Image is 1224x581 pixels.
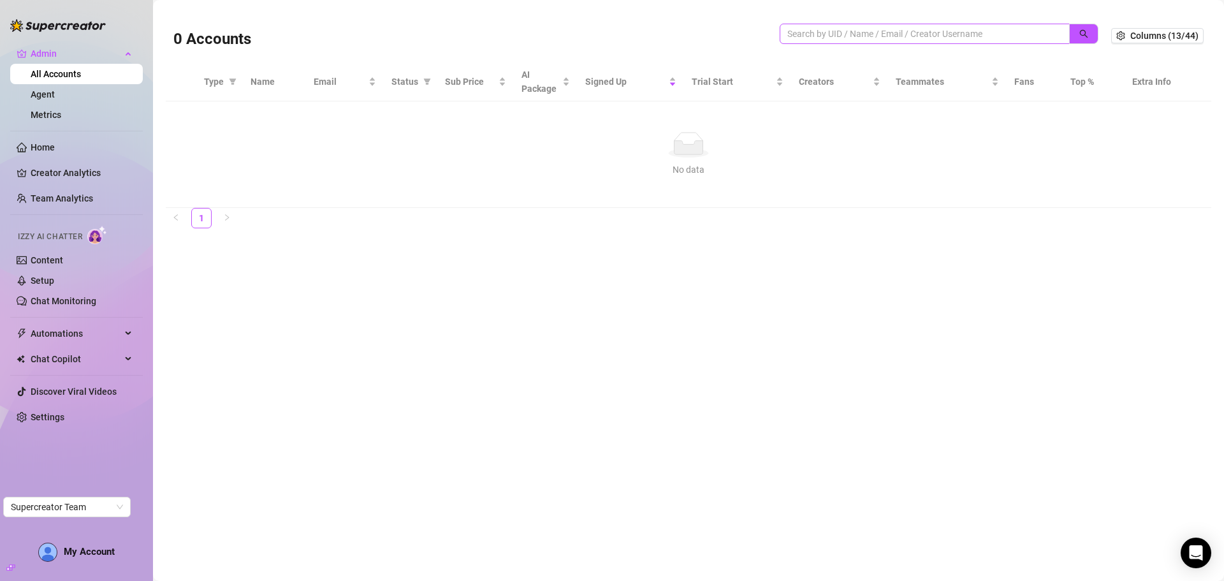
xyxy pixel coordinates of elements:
[314,75,366,89] span: Email
[192,209,211,228] a: 1
[18,231,82,243] span: Izzy AI Chatter
[17,48,27,59] span: crown
[217,208,237,228] li: Next Page
[692,75,773,89] span: Trial Start
[1116,31,1125,40] span: setting
[31,349,121,369] span: Chat Copilot
[31,296,96,306] a: Chat Monitoring
[166,208,186,228] button: left
[1125,63,1211,101] th: Extra Info
[1130,31,1198,41] span: Columns (13/44)
[445,75,496,89] span: Sub Price
[684,63,791,101] th: Trial Start
[787,27,1052,41] input: Search by UID / Name / Email / Creator Username
[31,89,55,99] a: Agent
[87,226,107,244] img: AI Chatter
[31,163,133,183] a: Creator Analytics
[243,63,306,101] th: Name
[181,163,1196,177] div: No data
[17,355,25,364] img: Chat Copilot
[521,68,560,96] span: AI Package
[31,110,61,120] a: Metrics
[217,208,237,228] button: right
[17,328,27,339] span: thunderbolt
[1007,63,1063,101] th: Fans
[1063,63,1125,101] th: Top %
[585,75,667,89] span: Signed Up
[31,255,63,265] a: Content
[1079,29,1088,38] span: search
[31,193,93,203] a: Team Analytics
[1111,28,1204,43] button: Columns (13/44)
[514,63,578,101] th: AI Package
[64,546,115,557] span: My Account
[31,69,81,79] a: All Accounts
[10,19,106,32] img: logo-BBDzfeDw.svg
[166,208,186,228] li: Previous Page
[191,208,212,228] li: 1
[11,497,123,517] span: Supercreator Team
[437,63,514,101] th: Sub Price
[6,563,15,572] span: build
[31,412,64,422] a: Settings
[229,78,237,85] span: filter
[204,75,224,89] span: Type
[31,276,54,286] a: Setup
[31,386,117,397] a: Discover Viral Videos
[578,63,685,101] th: Signed Up
[31,142,55,152] a: Home
[172,214,180,221] span: left
[31,43,121,64] span: Admin
[799,75,870,89] span: Creators
[173,29,251,50] h3: 0 Accounts
[226,72,239,91] span: filter
[421,72,433,91] span: filter
[391,75,418,89] span: Status
[39,543,57,561] img: AD_cMMTxCeTpmN1d5MnKJ1j-_uXZCpTKapSSqNGg4PyXtR_tCW7gZXTNmFz2tpVv9LSyNV7ff1CaS4f4q0HLYKULQOwoM5GQR...
[423,78,431,85] span: filter
[306,63,384,101] th: Email
[888,63,1006,101] th: Teammates
[31,323,121,344] span: Automations
[223,214,231,221] span: right
[791,63,888,101] th: Creators
[1181,538,1211,568] div: Open Intercom Messenger
[896,75,988,89] span: Teammates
